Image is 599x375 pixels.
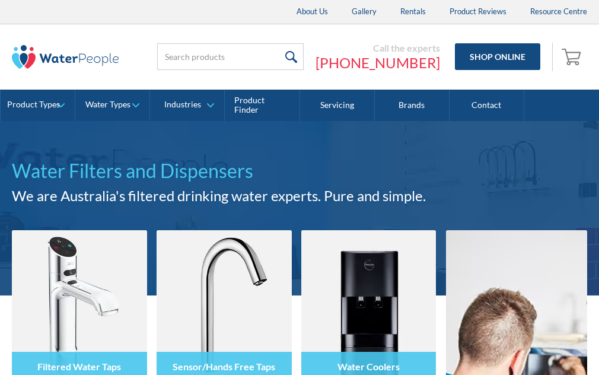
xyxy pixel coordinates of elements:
[450,90,524,122] a: Contact
[150,90,224,122] a: Industries
[562,47,584,66] img: shopping cart
[316,54,440,72] a: [PHONE_NUMBER]
[337,361,400,372] h4: Water Coolers
[12,45,119,69] img: The Water People
[75,90,149,122] a: Water Types
[157,43,304,70] input: Search products
[173,361,275,372] h4: Sensor/Hands Free Taps
[1,90,75,122] a: Product Types
[225,90,299,122] a: Product Finder
[316,42,440,54] div: Call the experts
[37,361,121,372] h4: Filtered Water Taps
[455,43,540,70] a: Shop Online
[559,43,587,71] a: Open cart
[300,90,375,122] a: Servicing
[7,100,60,110] div: Product Types
[375,90,450,122] a: Brands
[164,100,201,110] div: Industries
[85,100,130,110] div: Water Types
